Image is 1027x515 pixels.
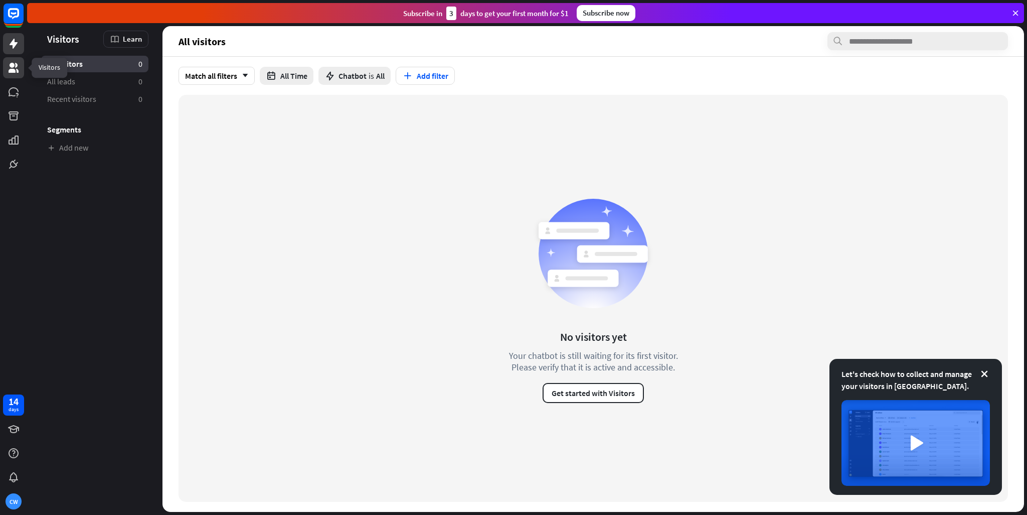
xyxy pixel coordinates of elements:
span: All [376,71,385,81]
span: Recent visitors [47,94,96,104]
a: All leads 0 [41,73,148,90]
span: Chatbot [338,71,367,81]
a: 14 days [3,395,24,416]
aside: 0 [138,76,142,87]
h3: Segments [41,124,148,135]
span: All visitors [47,59,83,69]
span: Learn [123,34,142,44]
div: No visitors yet [560,330,627,344]
aside: 0 [138,94,142,104]
span: is [369,71,374,81]
span: All visitors [179,36,226,47]
button: All Time [260,67,313,85]
span: All leads [47,76,75,87]
div: CW [6,493,22,509]
div: Subscribe in days to get your first month for $1 [403,7,569,20]
div: 3 [446,7,456,20]
i: arrow_down [237,73,248,79]
div: Your chatbot is still waiting for its first visitor. Please verify that it is active and accessible. [490,350,696,373]
a: Recent visitors 0 [41,91,148,107]
span: Visitors [47,33,79,45]
aside: 0 [138,59,142,69]
button: Open LiveChat chat widget [8,4,38,34]
button: Add filter [396,67,455,85]
div: Subscribe now [577,5,635,21]
img: image [841,400,990,486]
button: Get started with Visitors [543,383,644,403]
div: days [9,406,19,413]
a: Add new [41,140,148,156]
div: Match all filters [179,67,255,85]
div: Let's check how to collect and manage your visitors in [GEOGRAPHIC_DATA]. [841,368,990,392]
div: 14 [9,397,19,406]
